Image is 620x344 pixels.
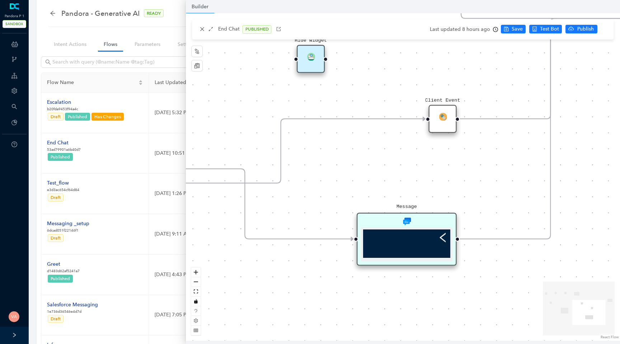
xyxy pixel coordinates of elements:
[47,179,79,187] div: Test_flow
[504,27,509,32] span: save
[98,38,123,51] a: Flows
[51,195,61,200] span: Draft
[191,277,201,287] button: zoom out
[501,25,526,33] button: saveSave
[430,24,498,35] div: Last updated 8 hours ago
[565,25,597,33] button: cloud-uploadPublish
[512,25,523,33] span: Save
[243,25,272,34] span: PUBLISHED
[47,147,81,153] p: 53ad79901a6b40d7
[68,114,87,119] span: Published
[208,27,213,32] span: arrows-alt
[191,287,201,297] button: fit view
[47,106,125,112] p: b20fda9453f94a4c
[41,73,149,93] th: Flow Name
[172,38,202,51] a: Settings
[439,112,447,120] img: FlowModule
[218,25,240,34] p: End Chat
[529,25,562,33] button: robotTest Bot
[51,236,61,241] span: Draft
[51,276,70,281] span: Published
[191,306,201,316] button: question
[601,335,619,339] a: React Flow attribution
[149,295,302,336] td: [DATE] 7:05 PM
[577,25,595,33] span: Publish
[94,114,121,119] span: Has Changes
[9,311,19,322] img: 5c5f7907468957e522fad195b8a1453a
[47,139,81,147] div: End Chat
[47,301,98,309] div: Salesforce Messaging
[144,9,164,17] span: READY
[363,229,451,257] iframe: iframe
[540,25,559,33] span: Test Bot
[194,319,198,323] span: setting
[191,326,201,335] button: table
[403,218,411,226] img: Message
[136,161,354,247] g: Edge from reactflownode_6b91d6c1-09af-4404-8d1c-4d7a31968357 to 0ed117f2-2f2e-84fc-c75f-681e8854994c
[52,58,210,66] input: Search with query (@name:Name @tag:Tag)
[47,98,125,106] div: Escalation
[47,260,80,268] div: Greet
[200,27,205,32] span: close
[11,56,17,62] span: branches
[149,93,302,133] td: [DATE] 5:32 PM
[194,48,200,54] span: node-index
[51,316,61,321] span: Draft
[149,173,302,214] td: [DATE] 1:26 PM
[191,316,201,326] button: setting
[136,111,426,191] g: Edge from reactflownode_6b91d6c1-09af-4404-8d1c-4d7a31968357 to reactflownode_63555a37-7c85-4b91-...
[357,213,457,266] div: MessageMessage
[129,38,166,51] a: Parameters
[51,114,61,119] span: Draft
[425,97,460,104] pre: Client Event
[429,105,457,133] div: Client EventFlowModule
[532,27,537,32] span: robot
[11,141,17,147] span: question-circle
[50,10,56,16] span: arrow-left
[149,214,302,255] td: [DATE] 9:11 AM
[47,309,98,315] p: 1e736d36546e4d7d
[47,79,137,87] span: Flow Name
[297,45,325,73] div: Hide widgetLookup
[191,297,201,306] button: toggle interactivity
[568,26,574,32] span: cloud-upload
[51,154,70,159] span: Published
[194,309,198,313] span: question
[11,120,17,125] span: pie-chart
[11,88,17,94] span: setting
[191,268,201,277] button: zoom in
[194,328,198,333] span: table
[295,37,327,45] pre: Hide widget
[155,79,290,87] span: Last Updated
[47,268,80,274] p: d1483d62af5241a7
[149,73,302,93] th: Last Updated
[194,63,200,69] span: reconciliation
[47,220,89,228] div: Messaging _setup
[45,59,51,65] span: search
[47,228,89,233] p: 6dcad051f22146f1
[47,187,79,193] p: e3d3ac654cf64d84
[307,52,315,60] img: Lookup
[493,27,498,32] span: clock-circle
[48,38,92,51] a: Intent Actions
[396,203,417,211] pre: Message
[61,8,140,19] span: Pandora - Generative AI
[149,133,302,174] td: [DATE] 10:51 AM
[149,255,302,295] td: [DATE] 4:43 PM
[3,20,26,28] span: SANDBOX
[11,104,17,110] span: search
[50,10,56,17] div: back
